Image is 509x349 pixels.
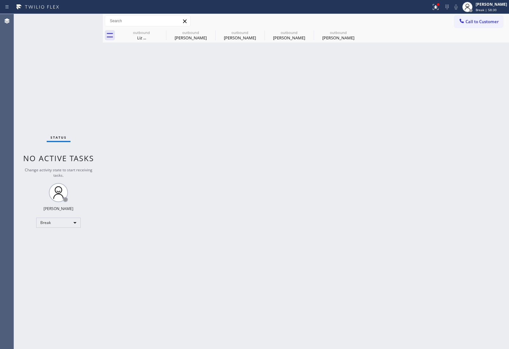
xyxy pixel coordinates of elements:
[265,35,313,41] div: [PERSON_NAME]
[105,16,190,26] input: Search
[117,28,165,43] div: Liz ...
[50,135,67,140] span: Status
[117,30,165,35] div: outbound
[314,28,362,43] div: Brad Mm
[314,30,362,35] div: outbound
[167,30,215,35] div: outbound
[117,35,165,41] div: Liz ...
[167,28,215,43] div: Tim Nguyen
[265,28,313,43] div: Brad Mm
[452,3,460,11] button: Mute
[476,2,507,7] div: [PERSON_NAME]
[167,35,215,41] div: [PERSON_NAME]
[36,218,81,228] div: Break
[44,206,73,211] div: [PERSON_NAME]
[476,8,497,12] span: Break | 58:30
[23,153,94,163] span: No active tasks
[216,30,264,35] div: outbound
[314,35,362,41] div: [PERSON_NAME]
[25,167,92,178] span: Change activity state to start receiving tasks.
[454,16,503,28] button: Call to Customer
[216,35,264,41] div: [PERSON_NAME]
[216,28,264,43] div: Tim Nguyen
[265,30,313,35] div: outbound
[465,19,499,24] span: Call to Customer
